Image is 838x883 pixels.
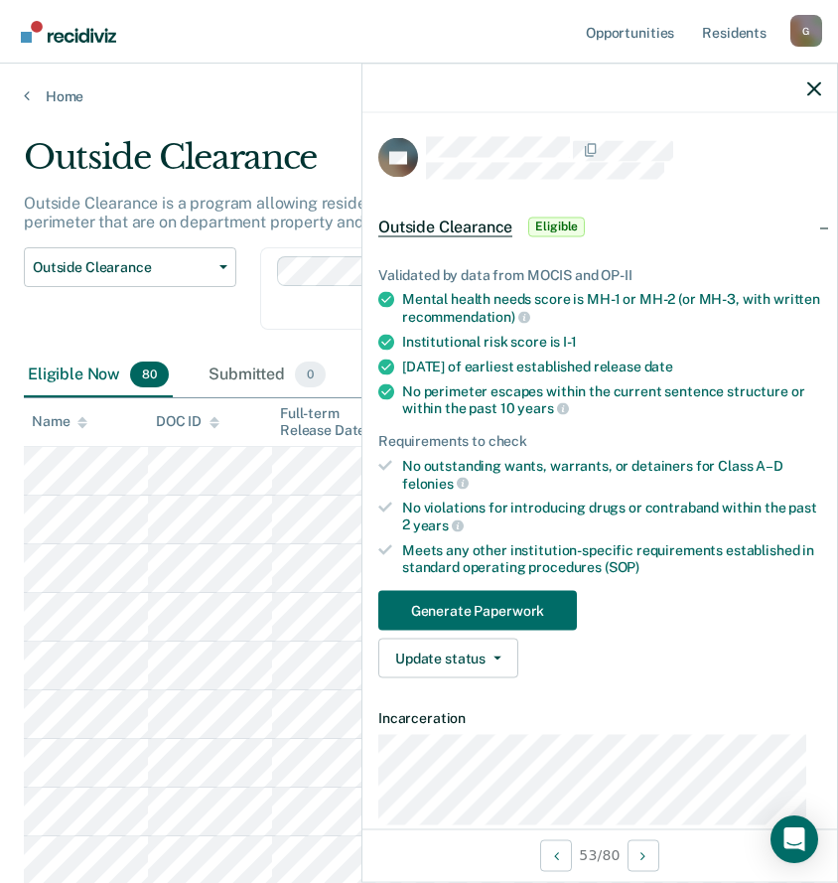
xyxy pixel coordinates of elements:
[540,839,572,871] button: Previous Opportunity
[378,433,821,450] div: Requirements to check
[32,413,87,430] div: Name
[563,333,577,349] span: I-1
[628,839,659,871] button: Next Opportunity
[33,259,211,276] span: Outside Clearance
[24,137,778,194] div: Outside Clearance
[378,639,518,678] button: Update status
[402,500,821,533] div: No violations for introducing drugs or contraband within the past 2
[362,828,837,881] div: 53 / 80
[402,333,821,350] div: Institutional risk score is
[24,354,173,397] div: Eligible Now
[402,541,821,575] div: Meets any other institution-specific requirements established in standard operating procedures
[605,558,639,574] span: (SOP)
[295,362,326,387] span: 0
[402,382,821,416] div: No perimeter escapes within the current sentence structure or within the past 10
[378,710,821,727] dt: Incarceration
[130,362,169,387] span: 80
[528,217,585,236] span: Eligible
[156,413,219,430] div: DOC ID
[517,400,568,416] span: years
[280,405,388,439] div: Full-term Release Date
[770,815,818,863] div: Open Intercom Messenger
[413,516,464,532] span: years
[402,457,821,491] div: No outstanding wants, warrants, or detainers for Class A–D
[644,358,673,373] span: date
[402,308,530,324] span: recommendation)
[362,195,837,258] div: Outside ClearanceEligible
[24,87,814,105] a: Home
[378,266,821,283] div: Validated by data from MOCIS and OP-II
[378,217,512,236] span: Outside Clearance
[24,194,768,231] p: Outside Clearance is a program allowing residents to work on assignments located outside the secu...
[790,15,822,47] button: Profile dropdown button
[402,475,469,491] span: felonies
[378,591,577,631] button: Generate Paperwork
[402,291,821,325] div: Mental health needs score is MH-1 or MH-2 (or MH-3, with written
[21,21,116,43] img: Recidiviz
[205,354,330,397] div: Submitted
[790,15,822,47] div: G
[402,358,821,374] div: [DATE] of earliest established release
